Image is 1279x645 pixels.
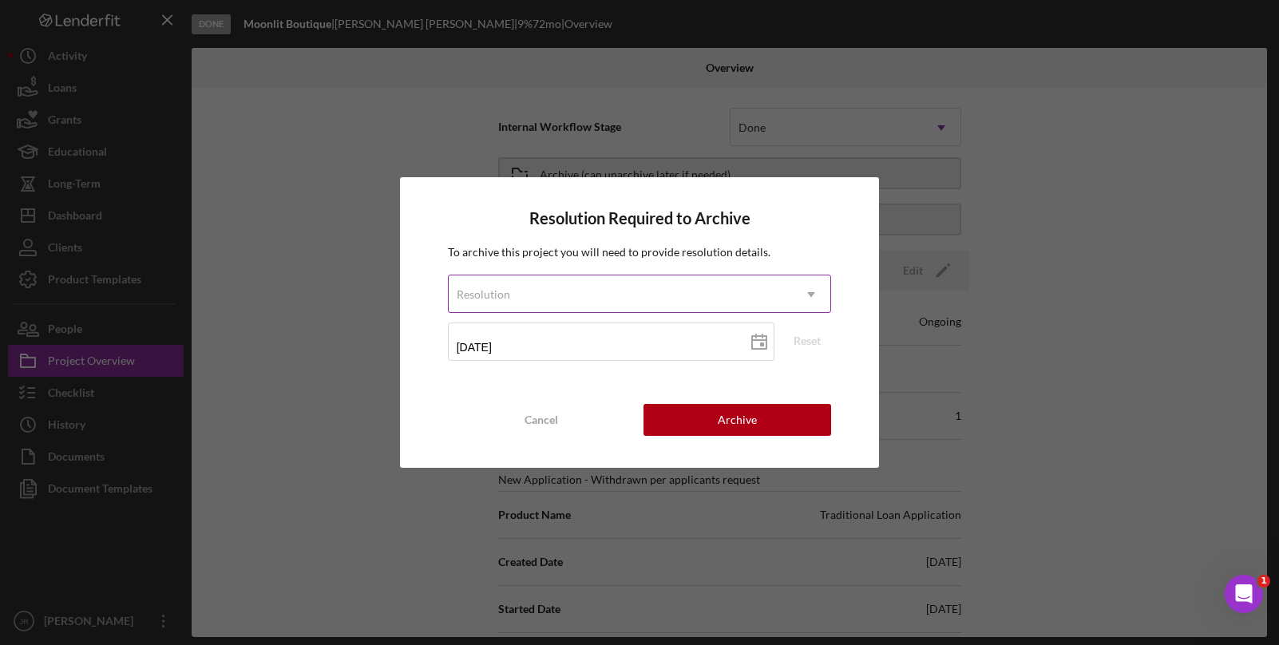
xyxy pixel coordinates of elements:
button: Reset [783,329,831,353]
div: Reset [794,329,821,353]
div: Cancel [525,404,558,436]
button: Archive [643,404,831,436]
iframe: Intercom live chat [1225,575,1263,613]
p: To archive this project you will need to provide resolution details. [448,243,832,261]
button: Cancel [448,404,636,436]
div: Resolution [457,288,510,301]
h4: Resolution Required to Archive [448,209,832,228]
div: Archive [718,404,757,436]
span: 1 [1257,575,1270,588]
